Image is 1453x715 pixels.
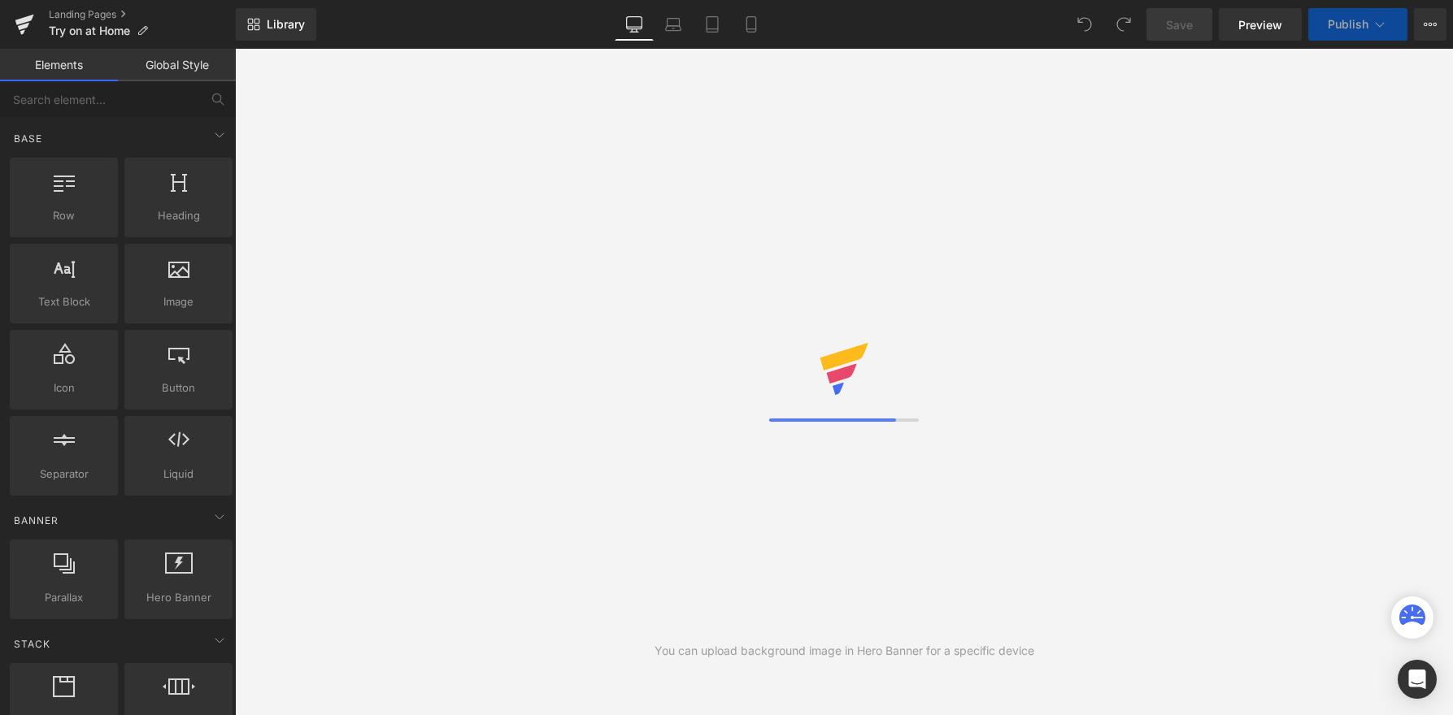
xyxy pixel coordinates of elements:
button: Undo [1068,8,1101,41]
button: Redo [1107,8,1140,41]
a: Laptop [654,8,693,41]
span: Library [267,17,305,32]
span: Icon [15,379,113,396]
a: New Library [236,8,316,41]
span: Button [129,379,228,396]
span: Base [12,131,44,146]
span: Publish [1328,18,1368,31]
span: Stack [12,636,52,652]
button: More [1414,8,1446,41]
span: Text Block [15,293,113,310]
span: Row [15,207,113,224]
a: Preview [1219,8,1302,41]
span: Heading [129,207,228,224]
span: Image [129,293,228,310]
a: Global Style [118,49,236,81]
span: Banner [12,513,60,528]
span: Hero Banner [129,589,228,606]
span: Preview [1238,16,1282,33]
a: Desktop [615,8,654,41]
span: Parallax [15,589,113,606]
span: Try on at Home [49,24,130,37]
a: Mobile [732,8,771,41]
a: Tablet [693,8,732,41]
span: Save [1166,16,1193,33]
span: Liquid [129,466,228,483]
span: Separator [15,466,113,483]
button: Publish [1308,8,1407,41]
div: You can upload background image in Hero Banner for a specific device [655,642,1034,660]
a: Landing Pages [49,8,236,21]
div: Open Intercom Messenger [1398,660,1437,699]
